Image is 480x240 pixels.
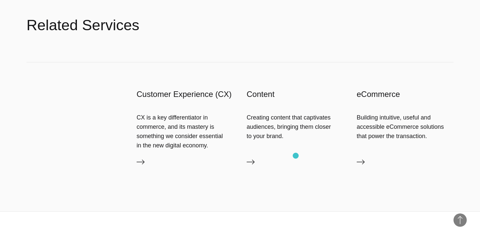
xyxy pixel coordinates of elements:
[357,89,453,100] h3: eCommerce
[137,113,233,150] div: CX is a key differentiator in commerce, and its mastery is something we consider essential in the...
[453,213,467,227] button: Back to Top
[137,89,233,100] h3: Customer Experience (CX)
[27,15,139,35] h2: Related Services
[357,113,453,141] div: Building intuitive, useful and accessible eCommerce solutions that power the transaction.
[247,89,343,100] h3: Content
[247,113,343,141] div: Creating content that captivates audiences, bringing them closer to your brand.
